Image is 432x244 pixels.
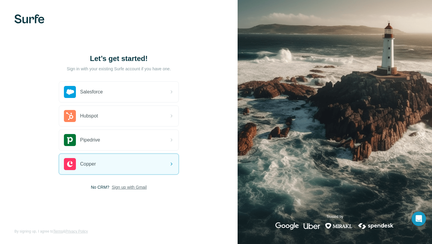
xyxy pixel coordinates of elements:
[64,86,76,98] img: salesforce's logo
[64,134,76,146] img: pipedrive's logo
[412,212,426,226] div: Open Intercom Messenger
[304,222,320,230] img: uber's logo
[80,136,100,144] span: Pipedrive
[80,88,103,96] span: Salesforce
[91,184,109,190] span: No CRM?
[64,110,76,122] img: hubspot's logo
[326,214,343,219] p: Trusted by
[80,112,98,120] span: Hubspot
[64,158,76,170] img: copper's logo
[14,14,44,23] img: Surfe's logo
[80,160,96,168] span: Copper
[14,229,88,234] span: By signing up, I agree to &
[59,54,179,63] h1: Let’s get started!
[275,222,299,230] img: google's logo
[65,229,88,233] a: Privacy Policy
[112,184,147,190] button: Sign up with Gmail
[325,222,352,230] img: mirakl's logo
[53,229,63,233] a: Terms
[67,66,171,72] p: Sign in with your existing Surfe account if you have one.
[357,222,394,230] img: spendesk's logo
